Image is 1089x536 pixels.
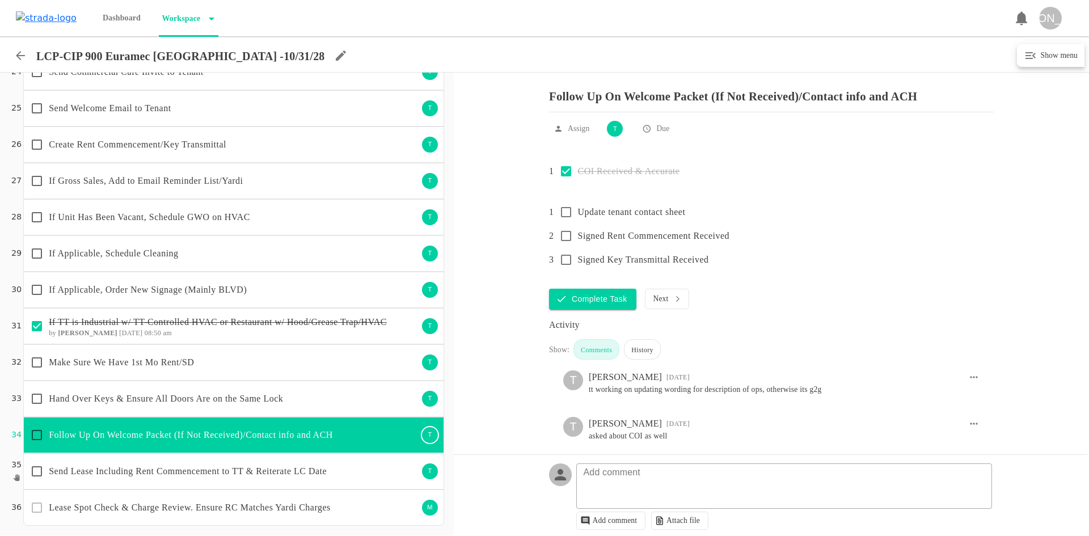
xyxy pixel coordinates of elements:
p: 34 [11,429,22,441]
p: 1 [549,164,554,178]
p: 25 [11,102,22,115]
p: Lease Spot Check & Charge Review. Ensure RC Matches Yardi Charges [49,501,418,514]
p: 33 [11,392,22,405]
p: 31 [11,320,22,332]
div: T [421,281,439,299]
div: T [421,353,439,372]
p: Attach file [666,516,700,525]
p: 26 [11,138,22,151]
div: T [421,208,439,226]
p: 28 [11,211,22,223]
div: M [421,499,439,517]
div: Activity [549,318,994,332]
div: T [421,390,439,408]
p: Send Lease Including Rent Commencement to TT & Reiterate LC Date [49,465,418,478]
p: If Applicable, Order New Signage (Mainly BLVD) [49,283,418,297]
div: T [421,426,439,444]
p: Signed Key Transmittal Received [578,253,709,267]
p: Due [656,123,669,134]
p: Workspace [159,7,201,30]
p: Signed Rent Commencement Received [578,229,730,243]
p: Follow Up On Welcome Packet (If Not Received)/Contact info and ACH [549,81,994,103]
p: Update tenant contact sheet [578,205,686,219]
p: If TT is Industrial w/ TT-Controlled HVAC or Restaurant w/ Hood/Grease Trap/HVAC [49,315,418,329]
p: 36 [11,501,22,514]
p: Create Rent Commencement/Key Transmittal [49,138,418,151]
b: [PERSON_NAME] [58,329,117,337]
p: 1 [549,205,554,219]
img: strada-logo [16,11,77,25]
div: T [421,99,439,117]
div: T [421,172,439,190]
div: 09:00 AM [666,417,690,431]
pre: tt working on updating wording for description of ops, otherwise its g2g [589,384,980,395]
p: Follow Up On Welcome Packet (If Not Received)/Contact info and ACH [49,428,418,442]
h6: Show menu [1037,49,1078,62]
p: 32 [11,356,22,369]
div: T [563,370,583,390]
p: Dashboard [99,7,144,29]
p: 2 [549,229,554,243]
p: Hand Over Keys & Ensure All Doors Are on the Same Lock [49,392,418,406]
div: [PERSON_NAME] [1039,7,1062,29]
p: If Gross Sales, Add to Email Reminder List/Yardi [49,174,418,188]
div: History [624,339,661,360]
p: Assign [568,123,589,134]
div: 08:51 AM [666,370,690,384]
p: Make Sure We Have 1st Mo Rent/SD [49,356,418,369]
div: [PERSON_NAME] [589,370,662,384]
div: T [421,136,439,154]
div: Show: [549,344,569,360]
p: Add comment [593,516,638,525]
div: T [563,417,583,437]
p: 30 [11,284,22,296]
p: Send Welcome Email to Tenant [49,102,418,115]
p: If Applicable, Schedule Cleaning [49,247,418,260]
p: 35 [11,459,22,471]
h6: by [DATE] 08:50 am [49,329,418,337]
p: 3 [549,253,554,267]
p: Next [653,294,669,303]
div: T [606,120,624,138]
div: T [421,317,439,335]
p: 27 [11,175,22,187]
p: COI Received & Accurate [578,164,680,178]
pre: asked about COI as well [589,431,980,442]
div: [PERSON_NAME] [589,417,662,431]
p: 29 [11,247,22,260]
p: Add comment [578,466,646,479]
div: T [421,244,439,263]
button: [PERSON_NAME] [1035,2,1066,34]
div: Comments [573,339,619,360]
div: T [421,462,439,480]
p: If Unit Has Been Vacant, Schedule GWO on HVAC [49,210,418,224]
p: LCP-CIP 900 Euramec [GEOGRAPHIC_DATA] -10/31/28 [36,49,325,63]
button: Complete Task [549,289,636,310]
